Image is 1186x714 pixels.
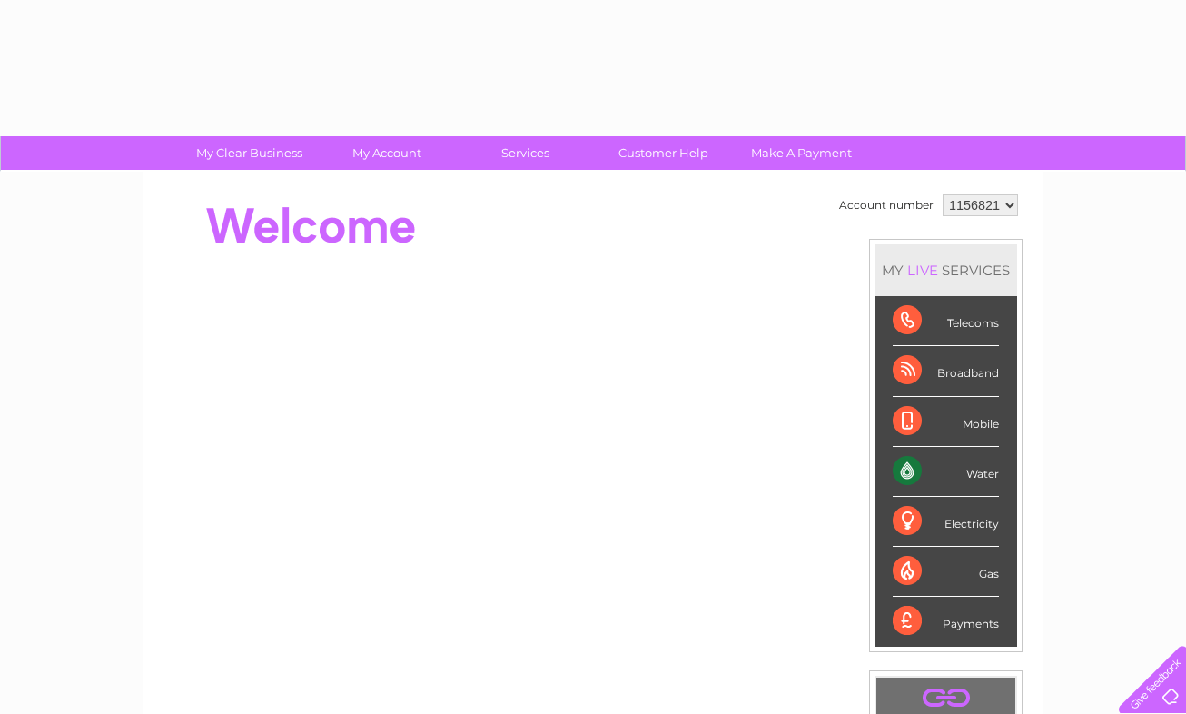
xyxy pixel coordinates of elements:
[881,682,1011,714] a: .
[893,547,999,597] div: Gas
[893,296,999,346] div: Telecoms
[893,447,999,497] div: Water
[893,497,999,547] div: Electricity
[312,136,462,170] a: My Account
[893,397,999,447] div: Mobile
[893,597,999,646] div: Payments
[588,136,738,170] a: Customer Help
[893,346,999,396] div: Broadband
[904,262,942,279] div: LIVE
[875,244,1017,296] div: MY SERVICES
[174,136,324,170] a: My Clear Business
[450,136,600,170] a: Services
[835,190,938,221] td: Account number
[726,136,876,170] a: Make A Payment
